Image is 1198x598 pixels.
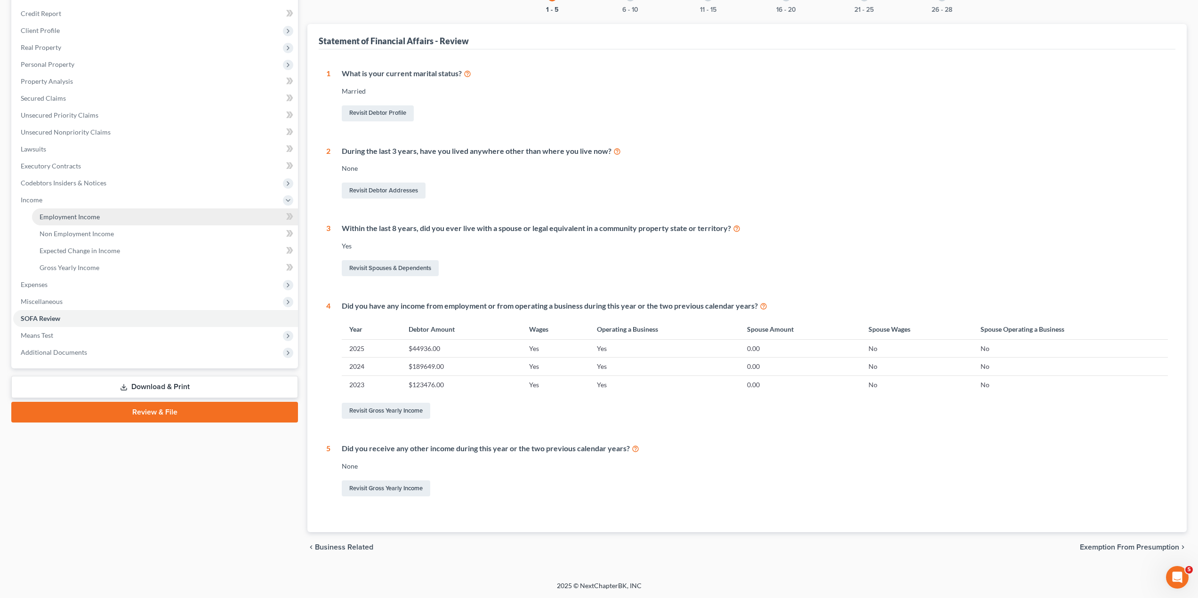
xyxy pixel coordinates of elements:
[932,7,952,13] button: 26 - 28
[342,87,1168,96] div: Married
[700,7,716,13] button: 11 - 15
[861,375,973,393] td: No
[342,105,414,121] a: Revisit Debtor Profile
[307,543,315,551] i: chevron_left
[1080,543,1179,551] span: Exemption from Presumption
[522,340,589,358] td: Yes
[973,340,1168,358] td: No
[401,340,522,358] td: $44936.00
[861,358,973,375] td: No
[13,310,298,327] a: SOFA Review
[21,297,63,305] span: Miscellaneous
[307,543,373,551] button: chevron_left Business Related
[13,158,298,175] a: Executory Contracts
[13,5,298,22] a: Credit Report
[342,146,1168,157] div: During the last 3 years, have you lived anywhere other than where you live now?
[342,375,401,393] td: 2023
[21,314,60,322] span: SOFA Review
[342,462,1168,471] div: None
[21,43,61,51] span: Real Property
[1179,543,1187,551] i: chevron_right
[21,196,42,204] span: Income
[40,263,99,271] span: Gross Yearly Income
[342,358,401,375] td: 2024
[21,26,60,34] span: Client Profile
[622,7,638,13] button: 6 - 10
[21,60,74,68] span: Personal Property
[522,358,589,375] td: Yes
[546,7,559,13] button: 1 - 5
[776,7,796,13] button: 16 - 20
[319,35,469,47] div: Statement of Financial Affairs - Review
[342,164,1168,173] div: None
[342,340,401,358] td: 2025
[589,340,740,358] td: Yes
[589,358,740,375] td: Yes
[401,358,522,375] td: $189649.00
[21,9,61,17] span: Credit Report
[21,111,98,119] span: Unsecured Priority Claims
[21,94,66,102] span: Secured Claims
[342,68,1168,79] div: What is your current marital status?
[13,107,298,124] a: Unsecured Priority Claims
[342,260,439,276] a: Revisit Spouses & Dependents
[315,543,373,551] span: Business Related
[1166,566,1189,589] iframe: Intercom live chat
[589,375,740,393] td: Yes
[13,90,298,107] a: Secured Claims
[40,247,120,255] span: Expected Change in Income
[973,375,1168,393] td: No
[11,376,298,398] a: Download & Print
[326,68,330,123] div: 1
[13,73,298,90] a: Property Analysis
[13,124,298,141] a: Unsecured Nonpriority Claims
[21,179,106,187] span: Codebtors Insiders & Notices
[32,242,298,259] a: Expected Change in Income
[32,208,298,225] a: Employment Income
[11,402,298,423] a: Review & File
[21,162,81,170] span: Executory Contracts
[342,319,401,339] th: Year
[21,280,48,288] span: Expenses
[326,146,330,201] div: 2
[401,375,522,393] td: $123476.00
[740,375,861,393] td: 0.00
[21,145,46,153] span: Lawsuits
[326,443,330,498] div: 5
[522,375,589,393] td: Yes
[342,443,1168,454] div: Did you receive any other income during this year or the two previous calendar years?
[342,301,1168,311] div: Did you have any income from employment or from operating a business during this year or the two ...
[854,7,874,13] button: 21 - 25
[861,340,973,358] td: No
[32,225,298,242] a: Non Employment Income
[1080,543,1187,551] button: Exemption from Presumption chevron_right
[401,319,522,339] th: Debtor Amount
[973,358,1168,375] td: No
[13,141,298,158] a: Lawsuits
[342,403,430,419] a: Revisit Gross Yearly Income
[331,581,868,598] div: 2025 © NextChapterBK, INC
[342,480,430,496] a: Revisit Gross Yearly Income
[342,183,426,199] a: Revisit Debtor Addresses
[740,358,861,375] td: 0.00
[326,301,330,421] div: 4
[21,348,87,356] span: Additional Documents
[40,230,114,238] span: Non Employment Income
[1185,566,1193,574] span: 5
[589,319,740,339] th: Operating a Business
[342,241,1168,251] div: Yes
[21,331,53,339] span: Means Test
[740,319,861,339] th: Spouse Amount
[522,319,589,339] th: Wages
[740,340,861,358] td: 0.00
[21,77,73,85] span: Property Analysis
[861,319,973,339] th: Spouse Wages
[21,128,111,136] span: Unsecured Nonpriority Claims
[32,259,298,276] a: Gross Yearly Income
[973,319,1168,339] th: Spouse Operating a Business
[40,213,100,221] span: Employment Income
[326,223,330,278] div: 3
[342,223,1168,234] div: Within the last 8 years, did you ever live with a spouse or legal equivalent in a community prope...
